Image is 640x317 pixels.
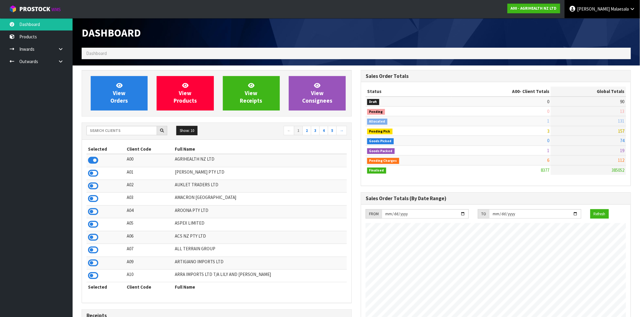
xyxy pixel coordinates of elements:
[311,126,320,136] a: 3
[541,167,549,173] span: 8377
[91,76,148,110] a: ViewOrders
[547,138,549,143] span: 0
[173,269,347,282] td: ARRA IMPORTS LTD T/A LILY AND [PERSON_NAME]
[173,205,347,218] td: AROONA PTY LTD
[125,231,173,244] td: A06
[367,119,387,125] span: Allocated
[367,148,395,154] span: Goods Packed
[294,126,303,136] a: 1
[173,167,347,180] td: [PERSON_NAME] PTY LTD
[125,193,173,205] td: A03
[173,244,347,257] td: ALL TERRAIN GROUP
[618,128,625,134] span: 157
[612,167,625,173] span: 385052
[51,7,61,12] small: WMS
[9,5,17,13] img: cube-alt.png
[284,126,294,136] a: ←
[173,180,347,192] td: AUKLET TRADERS LTD
[173,193,347,205] td: AMACRON [GEOGRAPHIC_DATA]
[125,282,173,292] th: Client Code
[620,99,625,104] span: 90
[125,205,173,218] td: A04
[366,73,626,79] h3: Sales Order Totals
[125,269,173,282] td: A10
[125,257,173,269] td: A09
[223,76,280,110] a: ViewReceipts
[173,218,347,231] td: ASPEX LIMITED
[551,87,626,96] th: Global Totals
[611,6,629,12] span: Malaesala
[547,157,549,163] span: 6
[547,148,549,153] span: 1
[336,126,347,136] a: →
[87,282,125,292] th: Selected
[508,4,560,13] a: A00 - AGRIHEALTH NZ LTD
[19,5,50,13] span: ProStock
[367,138,394,144] span: Goods Picked
[82,26,141,39] span: Dashboard
[620,108,625,114] span: 13
[547,128,549,134] span: 3
[547,108,549,114] span: 0
[174,82,197,104] span: View Products
[173,257,347,269] td: ARTIGIANO IMPORTS LTD
[173,282,347,292] th: Full Name
[173,231,347,244] td: ACS NZ PTY LTD
[125,154,173,167] td: A00
[367,168,386,174] span: Finalised
[157,76,214,110] a: ViewProducts
[367,129,393,135] span: Pending Pick
[366,209,382,219] div: FROM
[618,118,625,124] span: 131
[512,88,520,94] span: A00
[125,244,173,257] td: A07
[87,144,125,154] th: Selected
[125,180,173,192] td: A02
[319,126,328,136] a: 4
[590,209,609,219] button: Refresh
[328,126,337,136] a: 5
[547,118,549,124] span: 1
[86,50,107,56] span: Dashboard
[302,82,332,104] span: View Consignees
[173,144,347,154] th: Full Name
[452,87,551,96] th: - Client Totals
[221,126,347,136] nav: Page navigation
[289,76,346,110] a: ViewConsignees
[367,99,379,105] span: Draft
[577,6,610,12] span: [PERSON_NAME]
[547,99,549,104] span: 0
[176,126,198,136] button: Show: 10
[125,167,173,180] td: A01
[240,82,263,104] span: View Receipts
[125,144,173,154] th: Client Code
[125,218,173,231] td: A05
[110,82,128,104] span: View Orders
[367,109,385,115] span: Pending
[173,154,347,167] td: AGRIHEALTH NZ LTD
[620,148,625,153] span: 19
[478,209,489,219] div: TO
[618,157,625,163] span: 112
[367,158,399,164] span: Pending Charges
[87,126,157,135] input: Search clients
[366,87,452,96] th: Status
[511,6,557,11] strong: A00 - AGRIHEALTH NZ LTD
[366,196,626,201] h3: Sales Order Totals (By Date Range)
[620,138,625,143] span: 74
[302,126,311,136] a: 2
